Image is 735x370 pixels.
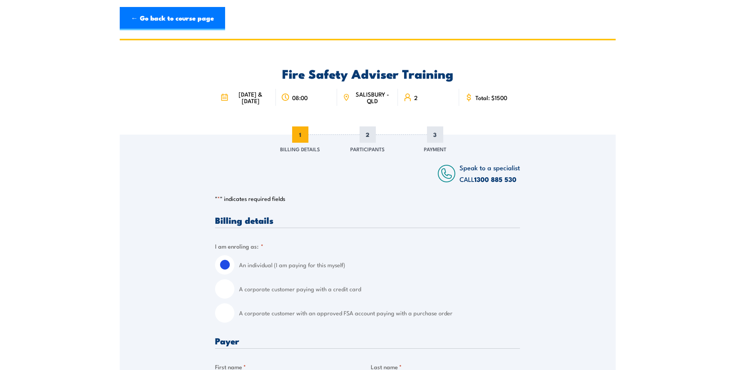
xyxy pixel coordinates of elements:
[215,216,520,225] h3: Billing details
[215,195,520,202] p: " " indicates required fields
[292,126,308,143] span: 1
[215,242,263,251] legend: I am enroling as:
[427,126,443,143] span: 3
[239,279,520,299] label: A corporate customer paying with a credit card
[360,126,376,143] span: 2
[231,91,270,104] span: [DATE] & [DATE]
[352,91,392,104] span: SALISBURY - QLD
[239,255,520,275] label: An individual (I am paying for this myself)
[239,303,520,323] label: A corporate customer with an approved FSA account paying with a purchase order
[475,94,507,101] span: Total: $1500
[414,94,418,101] span: 2
[474,174,516,184] a: 1300 885 530
[424,145,446,153] span: Payment
[215,336,520,345] h3: Payer
[350,145,385,153] span: Participants
[292,94,308,101] span: 08:00
[215,68,520,79] h2: Fire Safety Adviser Training
[280,145,320,153] span: Billing Details
[460,163,520,184] span: Speak to a specialist CALL
[120,7,225,30] a: ← Go back to course page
